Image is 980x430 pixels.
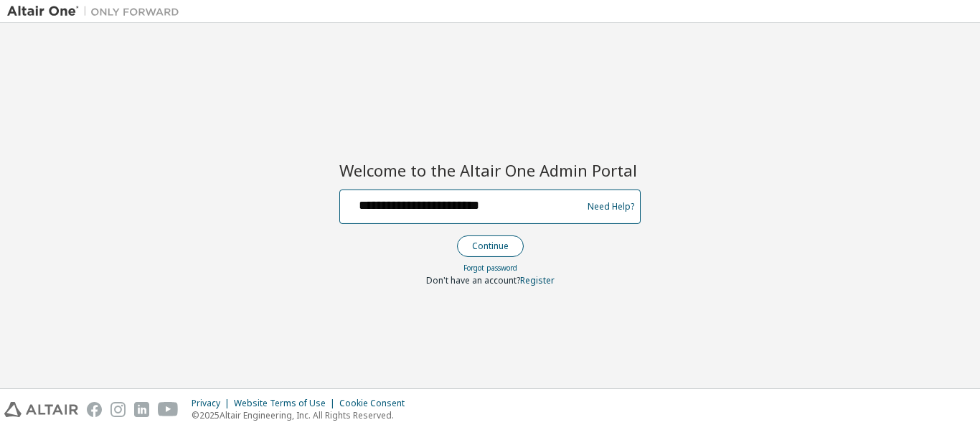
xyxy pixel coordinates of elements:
[134,402,149,417] img: linkedin.svg
[588,206,634,207] a: Need Help?
[4,402,78,417] img: altair_logo.svg
[426,274,520,286] span: Don't have an account?
[520,274,555,286] a: Register
[87,402,102,417] img: facebook.svg
[457,235,524,257] button: Continue
[463,263,517,273] a: Forgot password
[192,409,413,421] p: © 2025 Altair Engineering, Inc. All Rights Reserved.
[339,160,641,180] h2: Welcome to the Altair One Admin Portal
[158,402,179,417] img: youtube.svg
[110,402,126,417] img: instagram.svg
[7,4,187,19] img: Altair One
[339,398,413,409] div: Cookie Consent
[234,398,339,409] div: Website Terms of Use
[192,398,234,409] div: Privacy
